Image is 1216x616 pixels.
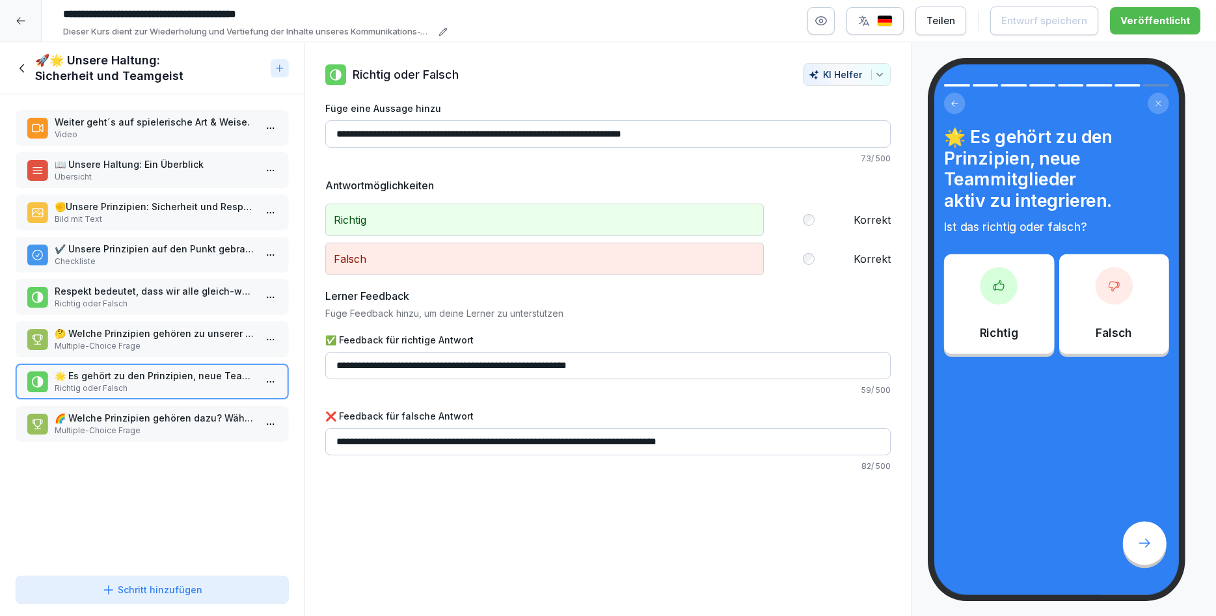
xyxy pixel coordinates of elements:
[16,364,288,399] div: 🌟 Es gehört zu den Prinzipien, neue Teammitglieder aktiv zu integrieren.Richtig oder Falsch
[325,333,891,347] label: ✅ Feedback für richtige Antwort
[55,129,254,141] p: Video
[1096,324,1132,341] p: Falsch
[55,425,254,436] p: Multiple-Choice Frage
[55,340,254,352] p: Multiple-Choice Frage
[325,461,891,472] p: 82 / 500
[990,7,1098,35] button: Entwurf speichern
[16,321,288,357] div: 🤔 Welche Prinzipien gehören zu unserer Haltung?Multiple-Choice Frage
[325,153,891,165] p: 73 / 500
[55,213,254,225] p: Bild mit Text
[944,219,1169,235] p: Ist das richtig oder falsch?
[16,194,288,230] div: ✊Unsere Prinzipien: Sicherheit und RespektBild mit Text
[325,178,891,193] h5: Antwortmöglichkeiten
[325,204,764,236] p: Richtig
[854,251,891,267] label: Korrekt
[55,157,254,171] p: 📖 Unsere Haltung: Ein Überblick
[55,284,254,298] p: Respekt bedeutet, dass wir alle gleich-wertig behandeln.
[325,243,764,275] p: Falsch
[55,171,254,183] p: Übersicht
[325,288,409,304] h5: Lerner Feedback
[16,279,288,315] div: Respekt bedeutet, dass wir alle gleich-wertig behandeln.Richtig oder Falsch
[55,115,254,129] p: Weiter geht´s auf spielerische Art & Weise.
[55,298,254,310] p: Richtig oder Falsch
[1120,14,1190,28] div: Veröffentlicht
[877,15,893,27] img: de.svg
[979,324,1018,341] p: Richtig
[55,256,254,267] p: Checkliste
[325,306,891,320] p: Füge Feedback hinzu, um deine Lerner zu unterstützen
[55,327,254,340] p: 🤔 Welche Prinzipien gehören zu unserer Haltung?
[55,242,254,256] p: ✔️ Unsere Prinzipien auf den Punkt gebracht
[35,53,265,84] h1: 🚀🌟 Unsere Haltung: Sicherheit und Teamgeist
[915,7,966,35] button: Teilen
[55,200,254,213] p: ✊Unsere Prinzipien: Sicherheit und Respekt
[16,576,288,604] button: Schritt hinzufügen
[1001,14,1087,28] div: Entwurf speichern
[1110,7,1200,34] button: Veröffentlicht
[55,411,254,425] p: 🌈 Welche Prinzipien gehören dazu? Wählen Sie alle zutreffenden Antworten aus.
[63,25,435,38] p: Dieser Kurs dient zur Wiederholung und Vertiefung der Inhalte unseres Kommunikations-Wegweisers.
[325,101,891,115] label: Füge eine Aussage hinzu
[926,14,955,28] div: Teilen
[854,212,891,228] label: Korrekt
[16,237,288,273] div: ✔️ Unsere Prinzipien auf den Punkt gebrachtCheckliste
[944,126,1169,211] h4: 🌟 Es gehört zu den Prinzipien, neue Teammitglieder aktiv zu integrieren.
[353,66,459,83] p: Richtig oder Falsch
[809,69,885,80] div: KI Helfer
[16,406,288,442] div: 🌈 Welche Prinzipien gehören dazu? Wählen Sie alle zutreffenden Antworten aus.Multiple-Choice Frage
[325,409,891,423] label: ❌ Feedback für falsche Antwort
[102,583,202,596] div: Schritt hinzufügen
[55,369,254,382] p: 🌟 Es gehört zu den Prinzipien, neue Teammitglieder aktiv zu integrieren.
[803,63,891,86] button: KI Helfer
[55,382,254,394] p: Richtig oder Falsch
[325,384,891,396] p: 59 / 500
[16,152,288,188] div: 📖 Unsere Haltung: Ein ÜberblickÜbersicht
[16,110,288,146] div: Weiter geht´s auf spielerische Art & Weise.Video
